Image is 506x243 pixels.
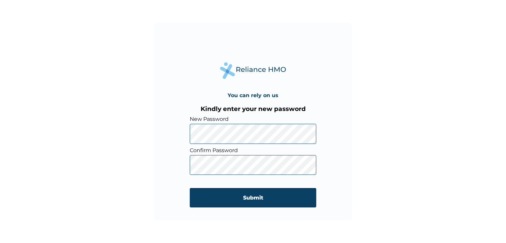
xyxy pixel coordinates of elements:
h4: You can rely on us [228,92,278,98]
label: New Password [190,116,316,122]
img: Reliance Health's Logo [220,62,286,79]
input: Submit [190,188,316,207]
label: Confirm Password [190,147,316,153]
h3: Kindly enter your new password [190,105,316,113]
